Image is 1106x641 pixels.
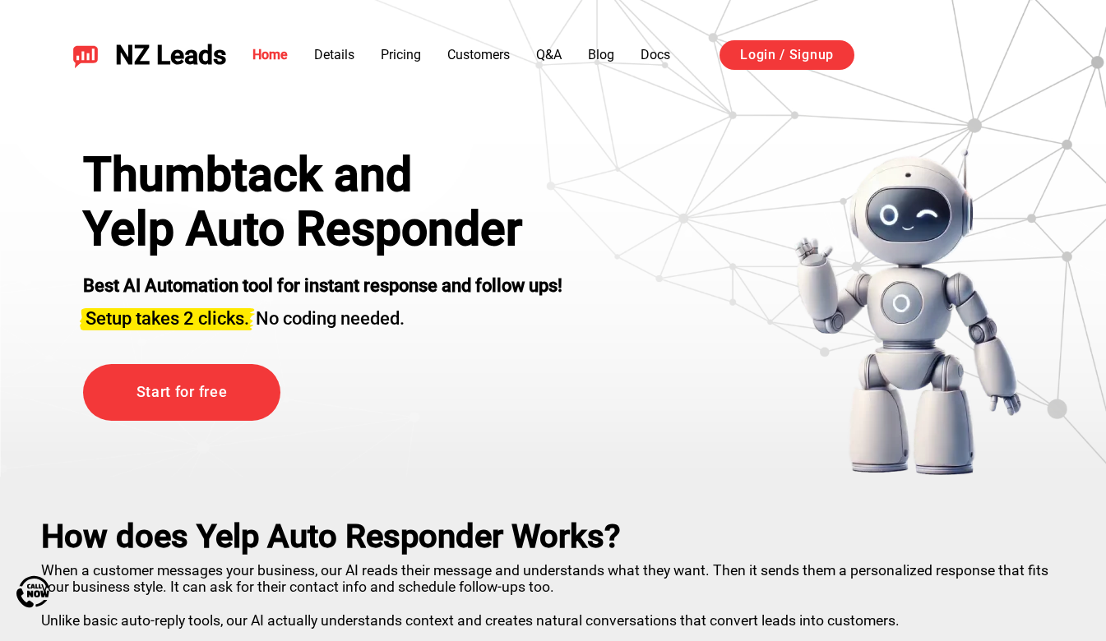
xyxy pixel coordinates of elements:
[41,556,1065,629] p: When a customer messages your business, our AI reads their message and understands what they want...
[641,47,670,62] a: Docs
[720,40,854,70] a: Login / Signup
[447,47,510,62] a: Customers
[83,148,562,202] div: Thumbtack and
[381,47,421,62] a: Pricing
[768,16,1090,184] iframe: Sign in with Google Dialog
[83,202,562,256] h1: Yelp Auto Responder
[536,47,562,62] a: Q&A
[115,40,226,71] span: NZ Leads
[83,275,562,296] strong: Best AI Automation tool for instant response and follow ups!
[314,47,354,62] a: Details
[83,298,562,331] h3: No coding needed.
[41,518,1065,556] h2: How does Yelp Auto Responder Works?
[794,148,1023,477] img: yelp bot
[252,47,288,62] a: Home
[72,42,99,68] img: NZ Leads logo
[16,575,49,608] img: Call Now
[83,364,280,421] a: Start for free
[588,47,614,62] a: Blog
[86,308,249,329] span: Setup takes 2 clicks.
